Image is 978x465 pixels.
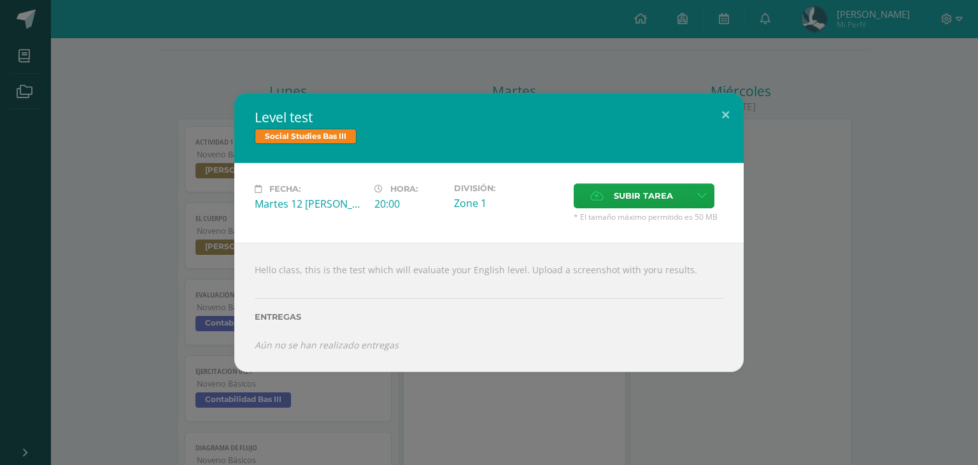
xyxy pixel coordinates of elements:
span: Subir tarea [614,184,673,208]
label: Entregas [255,312,723,322]
button: Close (Esc) [707,93,744,136]
i: Aún no se han realizado entregas [255,339,399,351]
div: 20:00 [374,197,444,211]
span: * El tamaño máximo permitido es 50 MB [574,211,723,222]
div: Hello class, this is the test which will evaluate your English level. Upload a screenshot with yo... [234,243,744,371]
span: Hora: [390,184,418,194]
label: División: [454,183,563,193]
div: Zone 1 [454,196,563,210]
span: Social Studies Bas III [255,129,357,144]
h2: Level test [255,108,723,126]
span: Fecha: [269,184,301,194]
div: Martes 12 [PERSON_NAME] [255,197,364,211]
